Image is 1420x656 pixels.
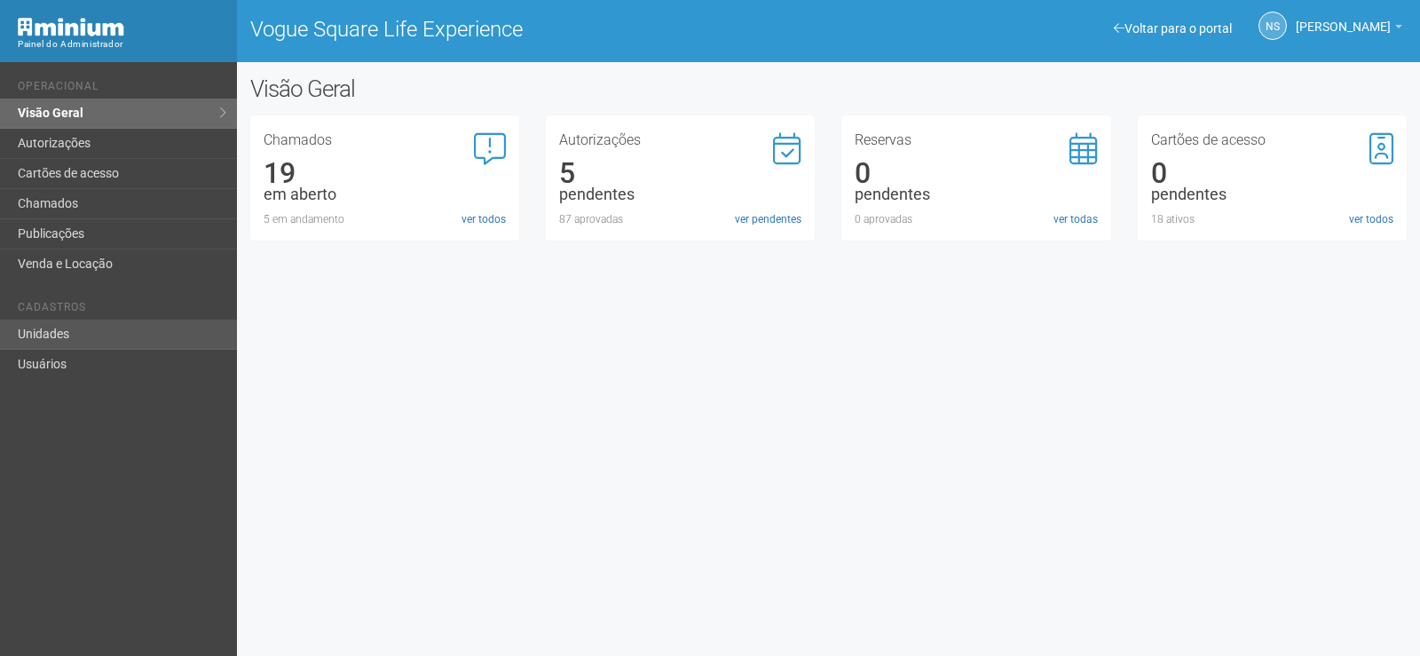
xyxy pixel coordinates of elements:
[18,80,224,99] li: Operacional
[1151,186,1393,202] div: pendentes
[1296,22,1402,36] a: [PERSON_NAME]
[559,186,801,202] div: pendentes
[1114,21,1232,36] a: Voltar para o portal
[264,165,506,181] div: 19
[1151,133,1393,147] h3: Cartões de acesso
[264,211,506,227] div: 5 em andamento
[264,133,506,147] h3: Chamados
[559,165,801,181] div: 5
[461,211,506,227] a: ver todos
[18,301,224,320] li: Cadastros
[250,75,717,102] h2: Visão Geral
[18,36,224,52] div: Painel do Administrador
[559,211,801,227] div: 87 aprovadas
[855,133,1097,147] h3: Reservas
[1258,12,1287,40] a: NS
[1151,165,1393,181] div: 0
[559,133,801,147] h3: Autorizações
[855,186,1097,202] div: pendentes
[855,165,1097,181] div: 0
[1053,211,1098,227] a: ver todas
[18,18,124,36] img: Minium
[1296,3,1391,34] span: Nicolle Silva
[1151,211,1393,227] div: 18 ativos
[1349,211,1393,227] a: ver todos
[855,211,1097,227] div: 0 aprovadas
[264,186,506,202] div: em aberto
[735,211,801,227] a: ver pendentes
[250,18,816,41] h1: Vogue Square Life Experience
